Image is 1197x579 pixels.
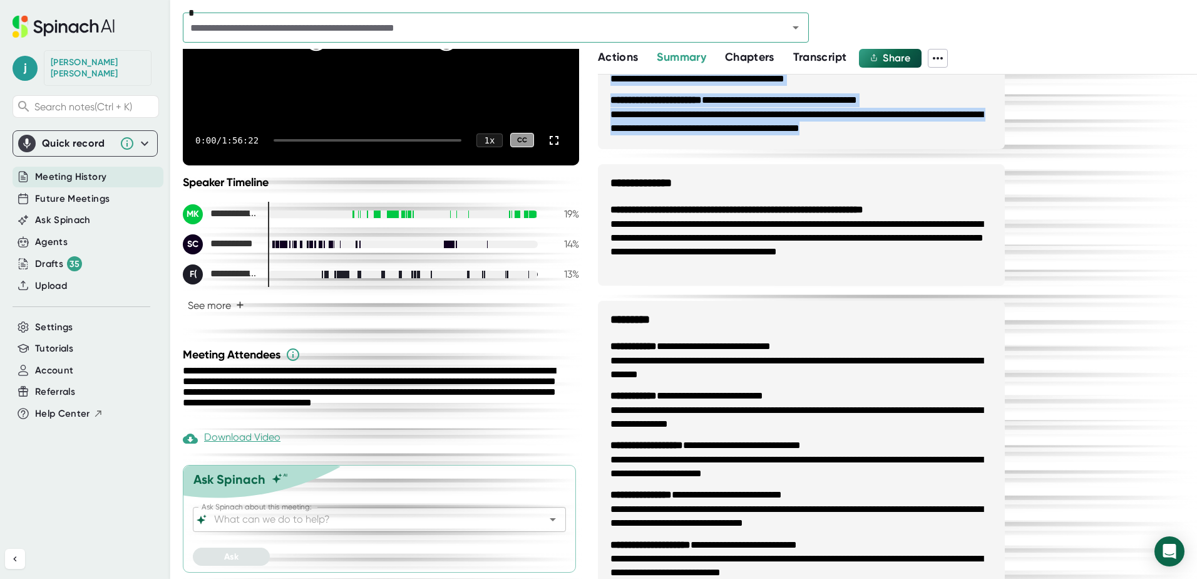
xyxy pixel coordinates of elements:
[1154,536,1184,566] div: Open Intercom Messenger
[183,204,203,224] div: MK
[212,511,525,528] input: What can we do to help?
[18,131,152,156] div: Quick record
[35,279,67,293] button: Upload
[793,49,847,66] button: Transcript
[193,472,265,487] div: Ask Spinach
[35,170,106,184] button: Meeting History
[35,342,73,356] button: Tutorials
[183,234,258,254] div: Staci Cross
[183,175,579,189] div: Speaker Timeline
[236,300,244,310] span: +
[193,548,270,566] button: Ask
[476,133,503,147] div: 1 x
[35,235,68,249] button: Agents
[42,137,113,150] div: Quick record
[598,50,638,64] span: Actions
[598,49,638,66] button: Actions
[548,268,579,280] div: 13 %
[35,256,82,271] button: Drafts 35
[544,511,562,528] button: Open
[34,101,155,113] span: Search notes (Ctrl + K)
[183,295,249,316] button: See more+
[35,320,73,335] button: Settings
[725,50,774,64] span: Chapters
[13,56,38,81] span: j
[35,213,91,227] button: Ask Spinach
[657,49,706,66] button: Summary
[859,49,922,68] button: Share
[35,407,90,421] span: Help Center
[67,256,82,271] div: 35
[35,385,75,399] button: Referrals
[35,192,110,206] button: Future Meetings
[183,234,203,254] div: SC
[183,431,280,446] div: Download Video
[224,551,239,562] span: Ask
[35,407,103,421] button: Help Center
[793,50,847,64] span: Transcript
[35,363,73,378] button: Account
[657,50,706,64] span: Summary
[5,549,25,569] button: Collapse sidebar
[548,238,579,250] div: 14 %
[725,49,774,66] button: Chapters
[35,256,82,271] div: Drafts
[787,19,804,36] button: Open
[183,264,203,284] div: F(
[510,133,534,147] div: CC
[183,264,258,284] div: Frances Fu (she/her)
[51,57,145,79] div: Joan Beck
[883,52,910,64] span: Share
[548,208,579,220] div: 19 %
[195,135,259,145] div: 0:00 / 1:56:22
[183,347,582,362] div: Meeting Attendees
